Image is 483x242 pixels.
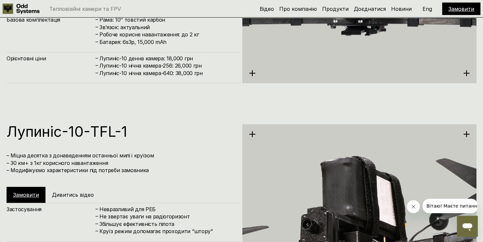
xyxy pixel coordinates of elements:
[99,55,234,62] h4: Лупиніс-10 денна камера: 18,000 грн
[4,5,60,10] span: Вітаю! Маєте питання?
[99,206,234,213] h4: Невразливий для РЕБ
[260,6,274,12] a: Відео
[423,199,478,213] iframe: Сообщение от компании
[13,192,39,198] a: Замовити
[95,205,98,212] h4: –
[99,228,234,235] h4: Круїз режим допомагає проходити “штору”
[7,152,234,174] h4: – Міцна десятка з донаведенням останньої милі і круїзом – 30 км+ з 1кг корисного навантаження – М...
[95,220,98,227] h4: –
[322,6,349,12] a: Продукти
[407,200,420,213] iframe: Закрыть сообщение
[99,62,234,69] h4: Лупиніс-10 нічна камера-256: 26,000 грн
[391,6,412,12] a: Новини
[95,212,98,220] h4: –
[99,213,234,220] h4: Не звертає уваги на радіогоризонт
[279,6,317,12] a: Про компанію
[423,6,432,11] p: Eng
[95,54,98,62] h4: –
[99,31,234,38] h4: Робоче корисне навантаження: до 2 кг
[99,38,234,46] h4: Батарея: 6s3p, 15,000 mAh
[95,23,98,30] h4: –
[7,55,95,62] h4: Орієнтовні ціни
[99,70,234,77] h4: Лупиніс-10 нічна камера-640: 38,000 грн
[95,69,98,76] h4: –
[457,216,478,237] iframe: Кнопка запуска окна обмена сообщениями
[7,16,95,23] h4: Базова комплектація
[49,6,121,11] p: Тепловізійні камери та FPV
[7,124,234,139] h1: Лупиніс-10-TFL-1
[99,220,234,228] h4: Збільшує ефективність пілота
[7,206,95,213] h4: Застосування
[99,16,234,23] h4: Рама: 10’’ товстий карбон
[354,6,386,12] a: Доєднатися
[52,191,94,198] h5: Дивитись відео
[95,16,98,23] h4: –
[99,24,234,31] h4: Зв’язок: актуальний
[95,38,98,45] h4: –
[95,30,98,38] h4: –
[95,227,98,234] h4: –
[95,62,98,69] h4: –
[448,6,474,12] a: Замовити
